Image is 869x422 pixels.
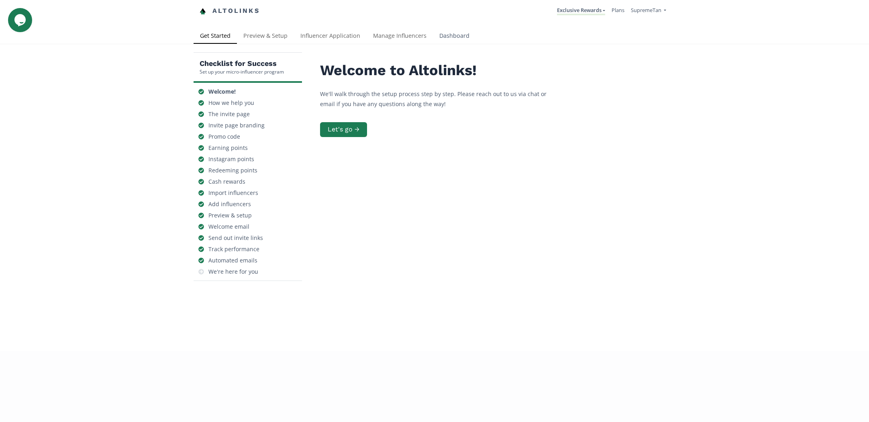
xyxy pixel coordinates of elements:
h2: Welcome to Altolinks! [320,62,561,79]
a: Get Started [194,29,237,45]
div: Add influencers [208,200,251,208]
span: SupremeTan [631,6,661,14]
img: favicon-32x32.png [200,8,206,14]
a: Dashboard [433,29,476,45]
a: Altolinks [200,4,260,18]
a: Exclusive Rewards [557,6,605,15]
div: Welcome! [208,88,236,96]
div: How we help you [208,99,254,107]
div: Import influencers [208,189,258,197]
div: Invite page branding [208,121,265,129]
div: Cash rewards [208,178,245,186]
a: Preview & Setup [237,29,294,45]
div: The invite page [208,110,250,118]
a: Plans [612,6,624,14]
div: We're here for you [208,268,258,276]
div: Welcome email [208,223,249,231]
div: Automated emails [208,256,257,264]
iframe: chat widget [8,8,34,32]
div: Set up your micro-influencer program [200,68,284,75]
div: Track performance [208,245,259,253]
a: Influencer Application [294,29,367,45]
div: Send out invite links [208,234,263,242]
a: Manage Influencers [367,29,433,45]
p: We'll walk through the setup process step by step. Please reach out to us via chat or email if yo... [320,89,561,109]
div: Instagram points [208,155,254,163]
a: SupremeTan [631,6,666,16]
div: Preview & setup [208,211,252,219]
div: Earning points [208,144,248,152]
button: Let's go → [320,122,367,137]
div: Redeeming points [208,166,257,174]
div: Promo code [208,133,240,141]
h5: Checklist for Success [200,59,284,68]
